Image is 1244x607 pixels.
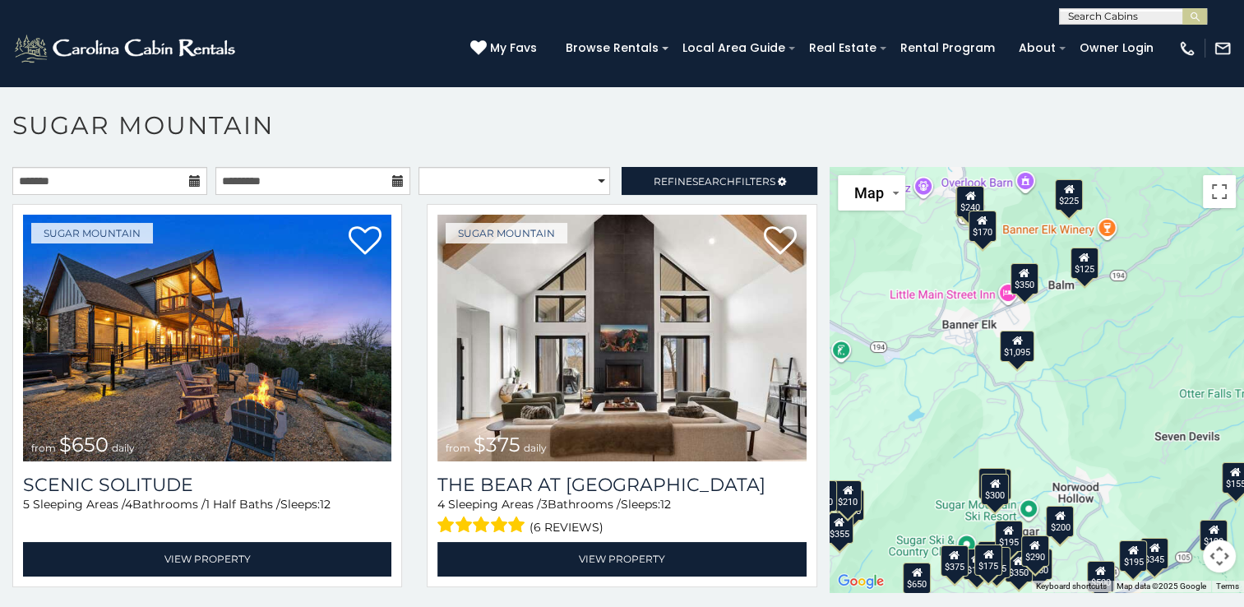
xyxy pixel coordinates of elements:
a: Owner Login [1071,35,1162,61]
div: $350 [1024,548,1052,579]
div: $195 [994,521,1022,552]
div: $355 [825,512,853,544]
button: Keyboard shortcuts [1036,581,1107,592]
div: $190 [1200,519,1228,550]
span: daily [112,442,135,454]
img: mail-regular-white.png [1214,39,1232,58]
div: $190 [978,468,1006,499]
button: Map camera controls [1203,540,1236,572]
div: $175 [983,547,1010,578]
a: Sugar Mountain [446,223,567,243]
div: $195 [1119,540,1147,572]
button: Change map style [838,175,905,211]
div: $155 [963,549,991,580]
div: Sleeping Areas / Bathrooms / Sleeps: [437,496,806,538]
a: Rental Program [892,35,1003,61]
span: $650 [59,433,109,456]
a: Scenic Solitude [23,474,391,496]
div: $170 [968,211,996,242]
div: $300 [981,473,1009,504]
div: $265 [983,469,1011,500]
a: Real Estate [801,35,885,61]
a: My Favs [470,39,541,58]
span: 12 [660,497,671,512]
a: RefineSearchFilters [622,167,816,195]
img: Google [834,571,888,592]
div: $225 [1055,178,1083,210]
a: View Property [23,542,391,576]
a: The Bear At Sugar Mountain from $375 daily [437,215,806,461]
img: Scenic Solitude [23,215,391,461]
div: $650 [903,562,931,593]
div: $1,095 [1000,330,1034,361]
a: Open this area in Google Maps (opens a new window) [834,571,888,592]
a: Add to favorites [349,225,382,259]
span: 5 [23,497,30,512]
div: $175 [974,544,1002,576]
span: Search [692,175,735,188]
div: $125 [1070,248,1098,279]
span: (6 reviews) [530,517,604,538]
span: 1 Half Baths / [206,497,280,512]
span: $375 [474,433,520,456]
span: from [31,442,56,454]
img: The Bear At Sugar Mountain [437,215,806,461]
span: Map [854,184,884,202]
span: 4 [437,497,445,512]
div: Sleeping Areas / Bathrooms / Sleeps: [23,496,391,538]
span: 4 [125,497,132,512]
a: Scenic Solitude from $650 daily [23,215,391,461]
div: $375 [940,545,968,577]
span: My Favs [490,39,537,57]
span: 3 [541,497,548,512]
span: daily [524,442,547,454]
button: Toggle fullscreen view [1203,175,1236,208]
a: Local Area Guide [674,35,793,61]
span: Map data ©2025 Google [1117,582,1206,591]
h3: The Bear At Sugar Mountain [437,474,806,496]
a: Terms (opens in new tab) [1216,582,1239,591]
div: $500 [1086,561,1114,592]
div: $350 [1004,551,1032,582]
img: phone-regular-white.png [1178,39,1196,58]
a: Sugar Mountain [31,223,153,243]
a: About [1010,35,1064,61]
a: The Bear At [GEOGRAPHIC_DATA] [437,474,806,496]
div: $350 [1010,263,1038,294]
div: $290 [1021,535,1049,567]
div: $345 [1140,538,1168,569]
a: Browse Rentals [557,35,667,61]
div: $210 [834,480,862,512]
div: $200 [1046,505,1074,536]
span: Refine Filters [654,175,775,188]
span: 12 [320,497,331,512]
img: White-1-2.png [12,32,240,65]
span: from [446,442,470,454]
a: View Property [437,542,806,576]
div: $375 [978,541,1006,572]
div: $240 [956,185,984,216]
